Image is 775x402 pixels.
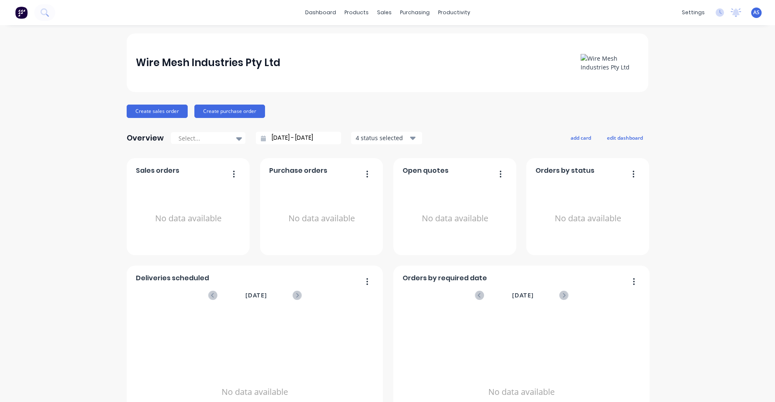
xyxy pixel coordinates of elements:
button: Create sales order [127,105,188,118]
span: AS [753,9,760,16]
div: No data available [403,179,507,258]
div: No data available [535,179,640,258]
div: purchasing [396,6,434,19]
a: dashboard [301,6,340,19]
button: 4 status selected [351,132,422,144]
button: edit dashboard [602,132,648,143]
div: sales [373,6,396,19]
div: Wire Mesh Industries Pty Ltd [136,54,280,71]
span: Deliveries scheduled [136,273,209,283]
span: Open quotes [403,166,449,176]
span: Orders by status [535,166,594,176]
span: [DATE] [512,291,534,300]
div: No data available [136,179,241,258]
span: Orders by required date [403,273,487,283]
img: Wire Mesh Industries Pty Ltd [581,54,639,72]
div: Overview [127,130,164,146]
div: No data available [269,179,374,258]
div: 4 status selected [356,133,408,142]
button: add card [565,132,597,143]
div: settings [678,6,709,19]
div: productivity [434,6,474,19]
div: products [340,6,373,19]
span: Purchase orders [269,166,327,176]
span: [DATE] [245,291,267,300]
button: Create purchase order [194,105,265,118]
img: Factory [15,6,28,19]
span: Sales orders [136,166,179,176]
